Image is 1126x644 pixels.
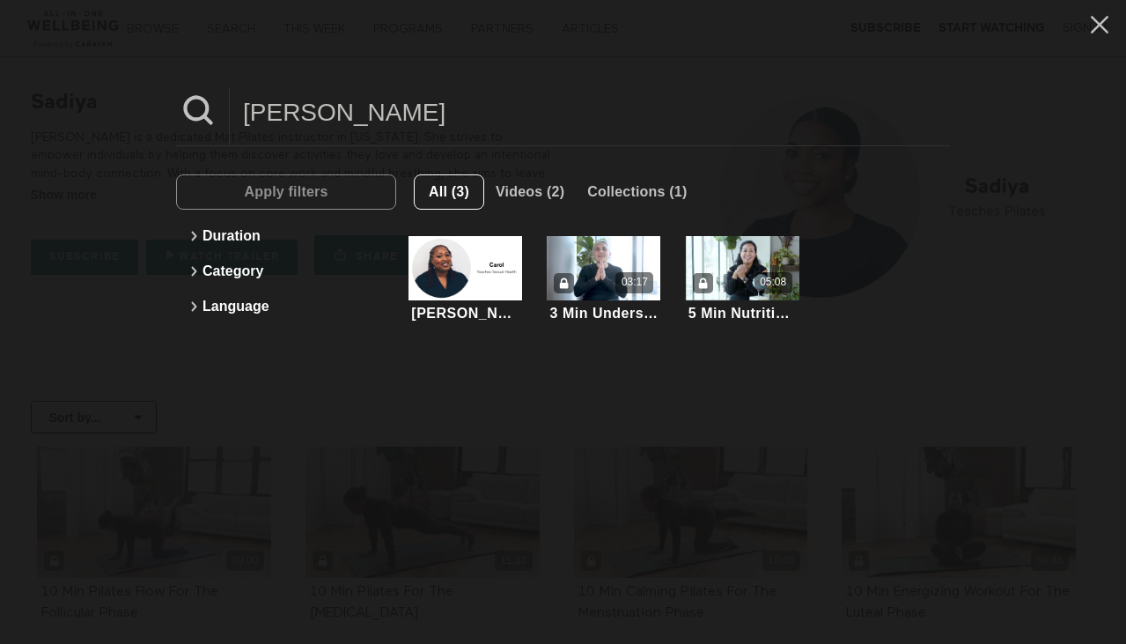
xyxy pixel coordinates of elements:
[484,174,576,210] button: Videos (2)
[411,305,519,322] div: [PERSON_NAME]
[550,305,659,322] div: 3 Min Understanding [MEDICAL_DATA] Triggers & How To Avoid Them
[622,275,648,290] div: 03:17
[414,174,484,210] button: All (3)
[230,88,950,137] input: Search
[496,184,564,199] span: Videos (2)
[185,218,387,254] button: Duration
[688,305,797,322] div: 5 Min Nutritional Supplements For Eye Health
[576,174,698,210] button: Collections (1)
[429,184,469,199] span: All (3)
[185,289,387,324] button: Language
[760,275,786,290] div: 05:08
[408,236,522,324] a: Carol[PERSON_NAME]
[185,254,387,289] button: Category
[547,236,660,324] a: 3 Min Understanding Asthma Triggers & How To Avoid Them03:173 Min Understanding [MEDICAL_DATA] Tr...
[587,184,687,199] span: Collections (1)
[686,236,799,324] a: 5 Min Nutritional Supplements For Eye Health05:085 Min Nutritional Supplements For Eye Health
